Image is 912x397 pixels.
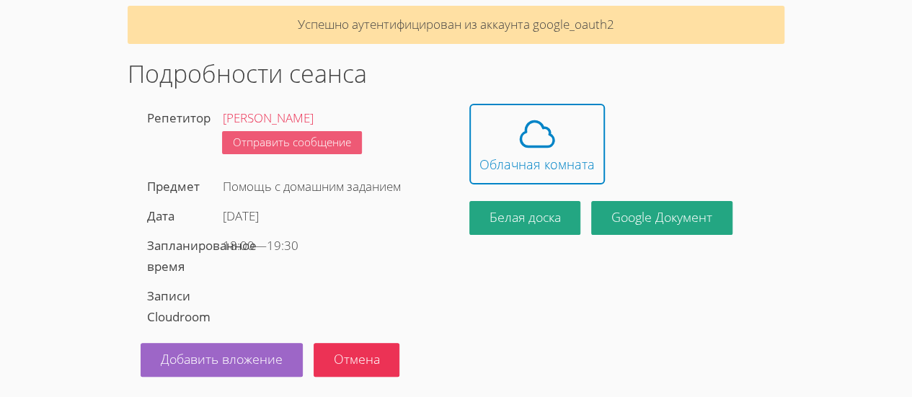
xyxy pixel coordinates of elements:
button: Белая доска [469,201,581,235]
font: Белая доска [489,208,560,226]
font: Отправить сообщение [233,135,351,149]
font: Успешно аутентифицирован из аккаунта google_oauth2 [298,16,614,32]
font: Отмена [334,350,380,367]
font: Дата [147,208,174,224]
font: 18:00 [222,237,254,254]
a: [PERSON_NAME] [222,110,313,126]
font: Предмет [147,178,200,195]
font: Репетитор [147,110,211,126]
font: — [254,237,266,254]
font: 19:30 [266,237,298,254]
font: Добавить вложение [161,350,283,367]
font: Записи Cloudroom [147,287,211,325]
button: Облачная комната [469,104,605,184]
button: Отмена [314,343,400,377]
font: [DATE] [222,208,258,224]
font: Облачная комната [479,156,595,173]
a: Добавить вложение [141,343,303,377]
font: Запланированное время [147,237,257,275]
a: Отправить сообщение [222,131,362,155]
font: Помощь с домашним заданием [222,178,400,195]
font: Подробности сеанса [128,57,367,90]
font: Google Документ [611,208,712,226]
